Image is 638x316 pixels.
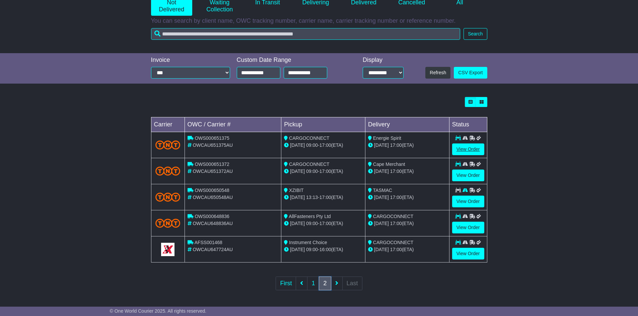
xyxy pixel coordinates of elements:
span: 09:00 [306,142,318,148]
a: View Order [452,170,484,181]
td: OWC / Carrier # [185,117,281,132]
td: Status [449,117,487,132]
span: [DATE] [374,142,389,148]
img: TNT_Domestic.png [155,140,181,149]
span: OWCAU651375AU [193,142,233,148]
span: 09:00 [306,221,318,226]
a: 2 [319,277,331,290]
span: CARGOCONNECT [289,135,330,141]
div: (ETA) [368,220,446,227]
span: 17:00 [320,221,331,226]
div: Display [363,57,404,64]
span: 17:00 [320,169,331,174]
button: Search [464,28,487,40]
span: OWCAU648836AU [193,221,233,226]
td: Pickup [281,117,365,132]
a: View Order [452,143,484,155]
span: [DATE] [290,195,305,200]
span: [DATE] [374,169,389,174]
span: 17:00 [320,142,331,148]
span: Cape Merchant [373,162,405,167]
p: You can search by client name, OWC tracking number, carrier name, carrier tracking number or refe... [151,17,487,25]
span: © One World Courier 2025. All rights reserved. [110,308,207,314]
span: 17:00 [390,221,402,226]
span: [DATE] [290,142,305,148]
div: Invoice [151,57,230,64]
img: TNT_Domestic.png [155,193,181,202]
span: OWCAU651372AU [193,169,233,174]
span: 17:00 [390,195,402,200]
span: [DATE] [290,221,305,226]
a: 1 [307,277,319,290]
span: 09:00 [306,169,318,174]
span: OWS000651375 [195,135,229,141]
img: TNT_Domestic.png [155,167,181,176]
div: - (ETA) [284,168,362,175]
button: Refresh [425,67,450,79]
td: Carrier [151,117,185,132]
a: View Order [452,222,484,233]
span: AllFasteners Pty Ltd [289,214,331,219]
span: [DATE] [374,195,389,200]
span: OWCAU650548AU [193,195,233,200]
div: (ETA) [368,246,446,253]
a: CSV Export [454,67,487,79]
span: CARGOCONNECT [289,162,330,167]
span: [DATE] [374,247,389,252]
div: - (ETA) [284,220,362,227]
img: GetCarrierServiceLogo [161,243,174,256]
span: AFSS001468 [195,240,222,245]
span: OWCAU647724AU [193,247,233,252]
span: 17:00 [390,169,402,174]
div: - (ETA) [284,246,362,253]
a: View Order [452,248,484,259]
div: - (ETA) [284,142,362,149]
td: Delivery [365,117,449,132]
span: [DATE] [290,169,305,174]
span: [DATE] [374,221,389,226]
div: Custom Date Range [237,57,344,64]
span: 13:13 [306,195,318,200]
span: Energie Spirit [373,135,401,141]
span: OWS000651372 [195,162,229,167]
span: 17:00 [320,195,331,200]
span: OWS000648836 [195,214,229,219]
a: First [276,277,296,290]
span: 09:00 [306,247,318,252]
span: 16:00 [320,247,331,252]
div: (ETA) [368,194,446,201]
span: 17:00 [390,247,402,252]
span: TASMAC [373,188,392,193]
span: Instrument Choice [289,240,327,245]
a: View Order [452,196,484,207]
div: (ETA) [368,168,446,175]
div: - (ETA) [284,194,362,201]
img: TNT_Domestic.png [155,219,181,228]
span: OWS000650548 [195,188,229,193]
div: (ETA) [368,142,446,149]
span: CARGOCONNECT [373,240,414,245]
span: CARGOCONNECT [373,214,414,219]
span: 17:00 [390,142,402,148]
span: XZIBIT [289,188,304,193]
span: [DATE] [290,247,305,252]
